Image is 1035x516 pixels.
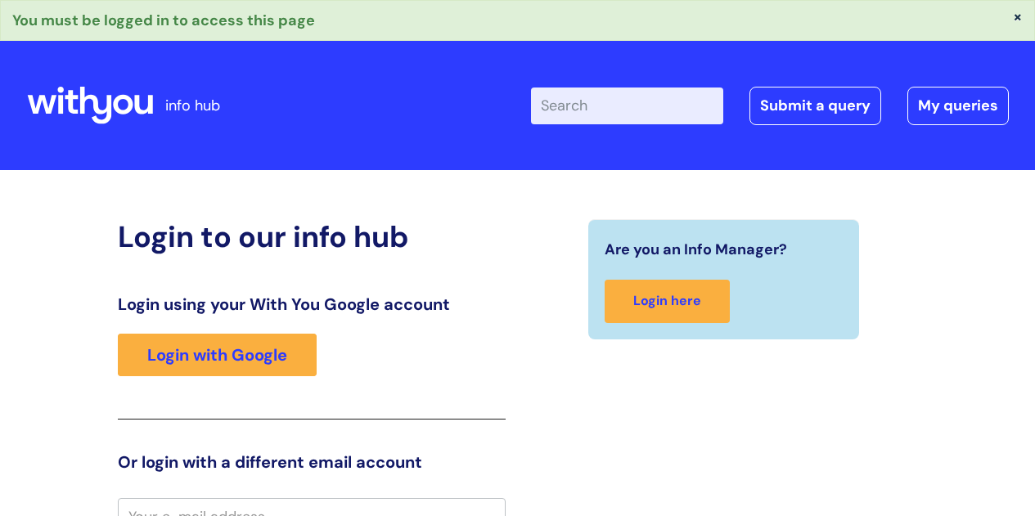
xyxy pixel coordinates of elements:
h2: Login to our info hub [118,219,506,254]
button: × [1013,9,1023,24]
h3: Or login with a different email account [118,452,506,472]
p: info hub [165,92,220,119]
input: Search [531,87,723,123]
a: Login with Google [118,334,317,376]
h3: Login using your With You Google account [118,294,506,314]
a: Login here [605,280,730,323]
a: My queries [907,87,1009,124]
span: Are you an Info Manager? [605,236,787,262]
a: Submit a query [749,87,881,124]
